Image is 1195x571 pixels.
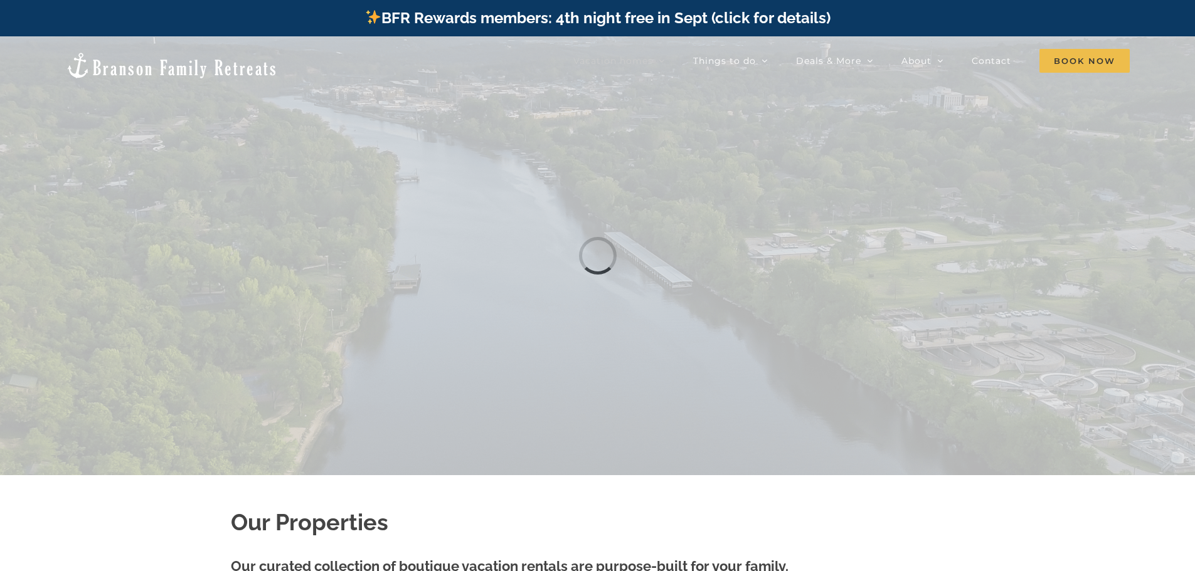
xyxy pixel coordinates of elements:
[693,56,756,65] span: Things to do
[972,56,1011,65] span: Contact
[573,48,665,73] a: Vacation homes
[573,56,653,65] span: Vacation homes
[693,48,768,73] a: Things to do
[364,9,831,27] a: BFR Rewards members: 4th night free in Sept (click for details)
[231,509,388,535] strong: Our Properties
[65,51,278,80] img: Branson Family Retreats Logo
[796,56,861,65] span: Deals & More
[796,48,873,73] a: Deals & More
[901,48,943,73] a: About
[366,9,381,24] img: ✨
[901,56,932,65] span: About
[1039,49,1130,73] span: Book Now
[972,48,1011,73] a: Contact
[1039,48,1130,73] a: Book Now
[573,48,1130,73] nav: Main Menu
